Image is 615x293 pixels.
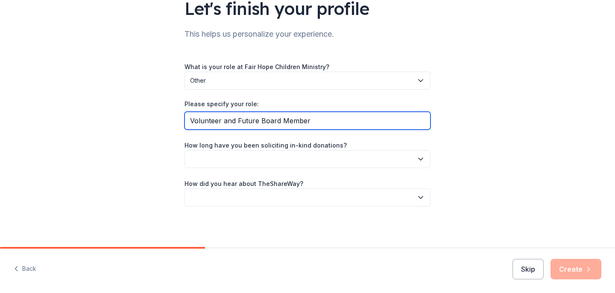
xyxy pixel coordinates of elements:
[14,260,36,278] button: Back
[184,63,329,71] label: What is your role at Fair Hope Children Ministry?
[184,100,259,108] label: Please specify your role:
[184,141,347,150] label: How long have you been soliciting in-kind donations?
[184,27,430,41] div: This helps us personalize your experience.
[184,72,430,90] button: Other
[184,180,303,188] label: How did you hear about TheShareWay?
[190,75,413,86] span: Other
[512,259,544,279] button: Skip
